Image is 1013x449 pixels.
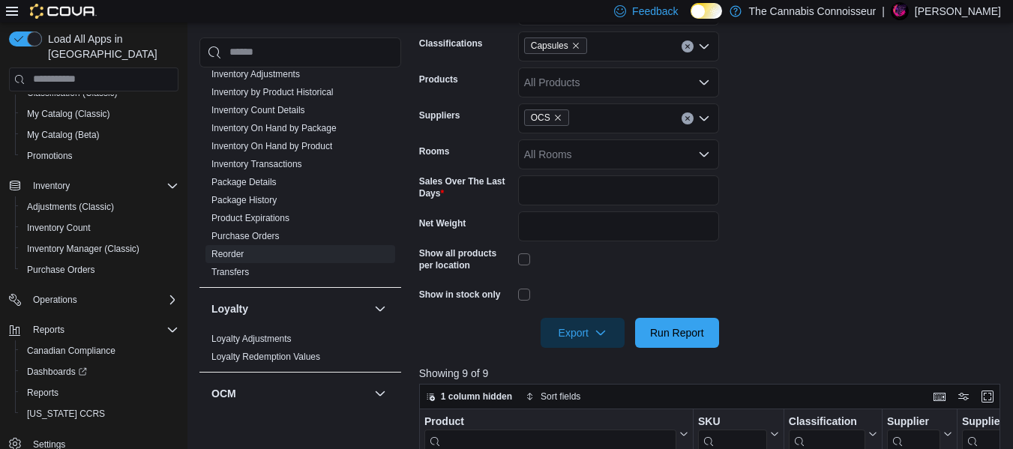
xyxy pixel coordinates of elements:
[21,105,178,123] span: My Catalog (Classic)
[531,38,568,53] span: Capsules
[682,112,694,124] button: Clear input
[21,147,178,165] span: Promotions
[211,386,236,401] h3: OCM
[419,145,450,157] label: Rooms
[27,108,110,120] span: My Catalog (Classic)
[887,415,940,430] div: Supplier
[27,387,58,399] span: Reports
[420,388,518,406] button: 1 column hidden
[27,291,178,309] span: Operations
[698,112,710,124] button: Open list of options
[3,175,184,196] button: Inventory
[211,333,292,345] span: Loyalty Adjustments
[419,366,1006,381] p: Showing 9 of 9
[211,386,368,401] button: OCM
[698,76,710,88] button: Open list of options
[211,141,332,151] a: Inventory On Hand by Product
[789,415,865,430] div: Classification
[211,68,300,80] span: Inventory Adjustments
[27,321,70,339] button: Reports
[211,213,289,223] a: Product Expirations
[21,219,97,237] a: Inventory Count
[3,289,184,310] button: Operations
[955,388,973,406] button: Display options
[211,212,289,224] span: Product Expirations
[15,382,184,403] button: Reports
[15,217,184,238] button: Inventory Count
[524,37,587,54] span: Capsules
[15,361,184,382] a: Dashboards
[15,259,184,280] button: Purchase Orders
[199,330,401,372] div: Loyalty
[211,301,248,316] h3: Loyalty
[635,318,719,348] button: Run Report
[371,385,389,403] button: OCM
[531,110,550,125] span: OCS
[27,291,83,309] button: Operations
[21,363,178,381] span: Dashboards
[21,384,64,402] a: Reports
[27,150,73,162] span: Promotions
[553,113,562,122] button: Remove OCS from selection in this group
[211,159,302,169] a: Inventory Transactions
[931,388,949,406] button: Keyboard shortcuts
[27,201,114,213] span: Adjustments (Classic)
[21,342,178,360] span: Canadian Compliance
[419,247,512,271] label: Show all products per location
[33,294,77,306] span: Operations
[21,126,106,144] a: My Catalog (Beta)
[15,238,184,259] button: Inventory Manager (Classic)
[15,103,184,124] button: My Catalog (Classic)
[15,340,184,361] button: Canadian Compliance
[211,69,300,79] a: Inventory Adjustments
[21,147,79,165] a: Promotions
[571,41,580,50] button: Remove Capsules from selection in this group
[21,261,101,279] a: Purchase Orders
[691,3,722,19] input: Dark Mode
[419,217,466,229] label: Net Weight
[419,37,483,49] label: Classifications
[211,248,244,260] span: Reorder
[27,222,91,234] span: Inventory Count
[682,40,694,52] button: Clear input
[211,334,292,344] a: Loyalty Adjustments
[424,415,676,430] div: Product
[27,321,178,339] span: Reports
[21,240,178,258] span: Inventory Manager (Classic)
[211,177,277,187] a: Package Details
[27,264,95,276] span: Purchase Orders
[15,196,184,217] button: Adjustments (Classic)
[541,318,625,348] button: Export
[3,319,184,340] button: Reports
[520,388,586,406] button: Sort fields
[698,40,710,52] button: Open list of options
[21,198,178,216] span: Adjustments (Classic)
[199,65,401,287] div: Inventory
[21,405,178,423] span: Washington CCRS
[541,391,580,403] span: Sort fields
[882,2,885,20] p: |
[211,195,277,205] a: Package History
[371,300,389,318] button: Loyalty
[698,415,767,430] div: SKU
[211,249,244,259] a: Reorder
[419,73,458,85] label: Products
[211,140,332,152] span: Inventory On Hand by Product
[27,177,178,195] span: Inventory
[21,198,120,216] a: Adjustments (Classic)
[749,2,877,20] p: The Cannabis Connoisseur
[33,180,70,192] span: Inventory
[211,351,320,363] span: Loyalty Redemption Values
[211,230,280,242] span: Purchase Orders
[21,105,116,123] a: My Catalog (Classic)
[27,408,105,420] span: [US_STATE] CCRS
[21,126,178,144] span: My Catalog (Beta)
[979,388,997,406] button: Enter fullscreen
[21,405,111,423] a: [US_STATE] CCRS
[698,148,710,160] button: Open list of options
[211,352,320,362] a: Loyalty Redemption Values
[211,87,334,97] a: Inventory by Product Historical
[27,243,139,255] span: Inventory Manager (Classic)
[33,324,64,336] span: Reports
